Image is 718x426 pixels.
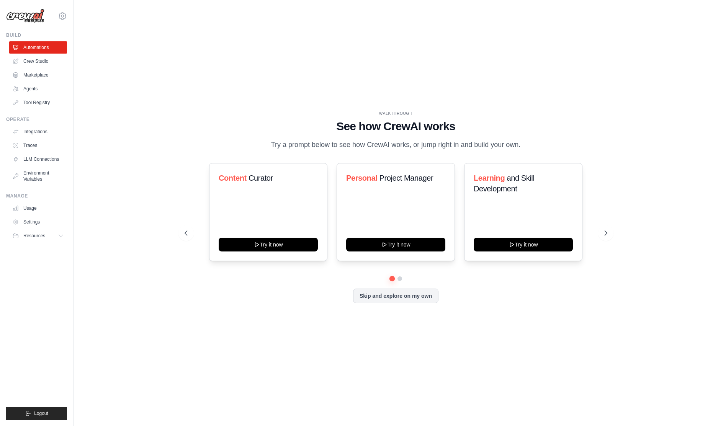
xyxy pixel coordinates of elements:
[474,174,534,193] span: and Skill Development
[9,139,67,152] a: Traces
[248,174,273,182] span: Curator
[219,238,318,251] button: Try it now
[185,111,607,116] div: WALKTHROUGH
[9,41,67,54] a: Automations
[346,238,445,251] button: Try it now
[474,238,573,251] button: Try it now
[9,69,67,81] a: Marketplace
[9,230,67,242] button: Resources
[9,167,67,185] a: Environment Variables
[6,407,67,420] button: Logout
[9,216,67,228] a: Settings
[219,174,247,182] span: Content
[267,139,525,150] p: Try a prompt below to see how CrewAI works, or jump right in and build your own.
[23,233,45,239] span: Resources
[353,289,438,303] button: Skip and explore on my own
[346,174,377,182] span: Personal
[680,389,718,426] iframe: Chat Widget
[6,193,67,199] div: Manage
[9,202,67,214] a: Usage
[9,83,67,95] a: Agents
[6,9,44,23] img: Logo
[9,126,67,138] a: Integrations
[34,410,48,416] span: Logout
[9,96,67,109] a: Tool Registry
[9,153,67,165] a: LLM Connections
[6,32,67,38] div: Build
[9,55,67,67] a: Crew Studio
[6,116,67,122] div: Operate
[379,174,433,182] span: Project Manager
[185,119,607,133] h1: See how CrewAI works
[474,174,505,182] span: Learning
